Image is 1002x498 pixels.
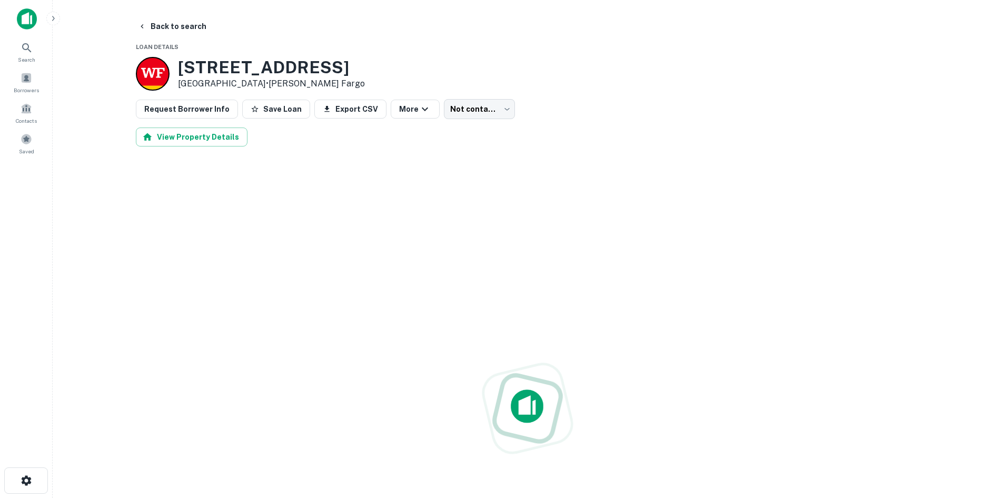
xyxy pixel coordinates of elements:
[19,147,34,155] span: Saved
[3,37,49,66] a: Search
[17,8,37,30] img: capitalize-icon.png
[178,57,365,77] h3: [STREET_ADDRESS]
[444,99,515,119] div: Not contacted
[3,99,49,127] a: Contacts
[242,100,310,119] button: Save Loan
[134,17,211,36] button: Back to search
[314,100,386,119] button: Export CSV
[18,55,35,64] span: Search
[269,79,365,89] a: [PERSON_NAME] Fargo
[178,77,365,90] p: [GEOGRAPHIC_DATA] •
[3,68,49,96] a: Borrowers
[391,100,440,119] button: More
[136,128,247,147] button: View Property Details
[16,116,37,125] span: Contacts
[136,44,178,50] span: Loan Details
[949,414,1002,464] iframe: Chat Widget
[14,86,39,94] span: Borrowers
[136,100,238,119] button: Request Borrower Info
[3,129,49,158] a: Saved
